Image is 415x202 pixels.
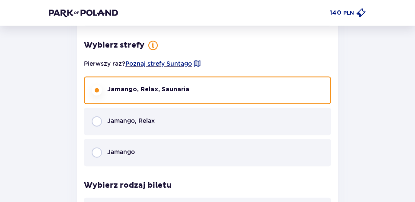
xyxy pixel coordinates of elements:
p: Jamango [107,147,135,156]
p: Pierwszy raz? [84,59,201,68]
p: 140 [330,9,342,17]
img: Park of Poland logo [49,9,118,17]
p: Wybierz rodzaj biletu [84,180,172,191]
p: Wybierz strefy [84,40,144,51]
p: Jamango, Relax, Saunaria [107,85,189,94]
p: Jamango, Relax [107,116,155,125]
a: Poznaj strefy Suntago [125,59,192,68]
p: PLN [343,9,354,17]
